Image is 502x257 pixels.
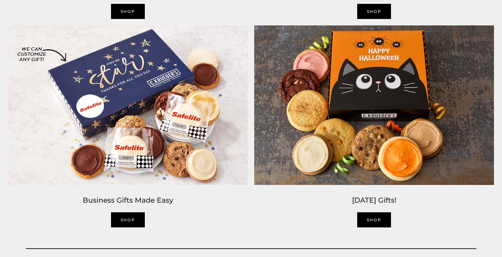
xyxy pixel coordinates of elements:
[357,212,391,227] a: SHOP
[8,195,248,206] h2: Business Gifts Made Easy
[357,4,391,19] a: Shop
[254,195,494,206] h2: [DATE] Gifts!
[111,4,145,19] a: SHOP
[251,22,497,188] img: C.Krueger’s image
[5,22,251,188] img: C.Krueger’s image
[111,212,145,227] a: SHOP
